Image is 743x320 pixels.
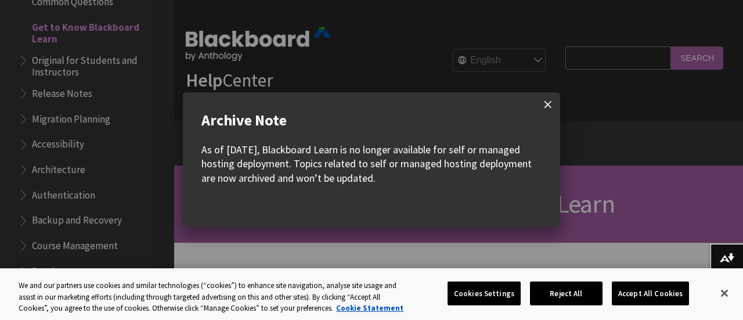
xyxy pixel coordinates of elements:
[201,143,542,185] div: As of [DATE], Blackboard Learn is no longer available for self or managed hosting deployment. Top...
[612,281,689,305] button: Accept All Cookies
[448,281,521,305] button: Cookies Settings
[530,281,603,305] button: Reject All
[712,281,737,306] button: Close
[19,280,409,314] div: We and our partners use cookies and similar technologies (“cookies”) to enhance site navigation, ...
[336,303,403,313] a: More information about your privacy, opens in a new tab
[201,111,542,129] div: Archive Note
